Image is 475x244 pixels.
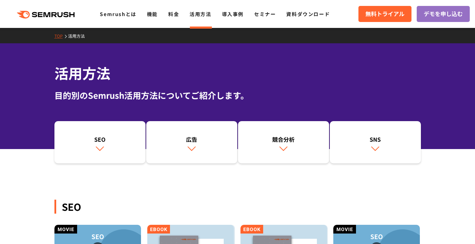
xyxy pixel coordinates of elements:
a: 資料ダウンロード [286,10,330,17]
a: 料金 [168,10,179,17]
a: 広告 [146,121,237,164]
a: デモを申し込む [417,6,470,22]
a: SNS [330,121,421,164]
a: 活用方法 [190,10,211,17]
div: 競合分析 [242,135,326,143]
div: SNS [333,135,417,143]
span: デモを申し込む [424,9,463,19]
iframe: Help widget launcher [413,217,467,236]
div: 目的別のSemrush活用方法についてご紹介します。 [54,89,421,102]
a: TOP [54,33,68,39]
h1: 活用方法 [54,63,421,83]
a: 競合分析 [238,121,329,164]
div: 広告 [150,135,234,143]
a: 活用方法 [68,33,90,39]
div: SEO [54,200,421,214]
div: SEO [58,135,142,143]
a: SEO [54,121,146,164]
a: 無料トライアル [358,6,411,22]
a: Semrushとは [100,10,136,17]
a: 機能 [147,10,158,17]
a: セミナー [254,10,276,17]
a: 導入事例 [222,10,244,17]
span: 無料トライアル [365,9,405,19]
